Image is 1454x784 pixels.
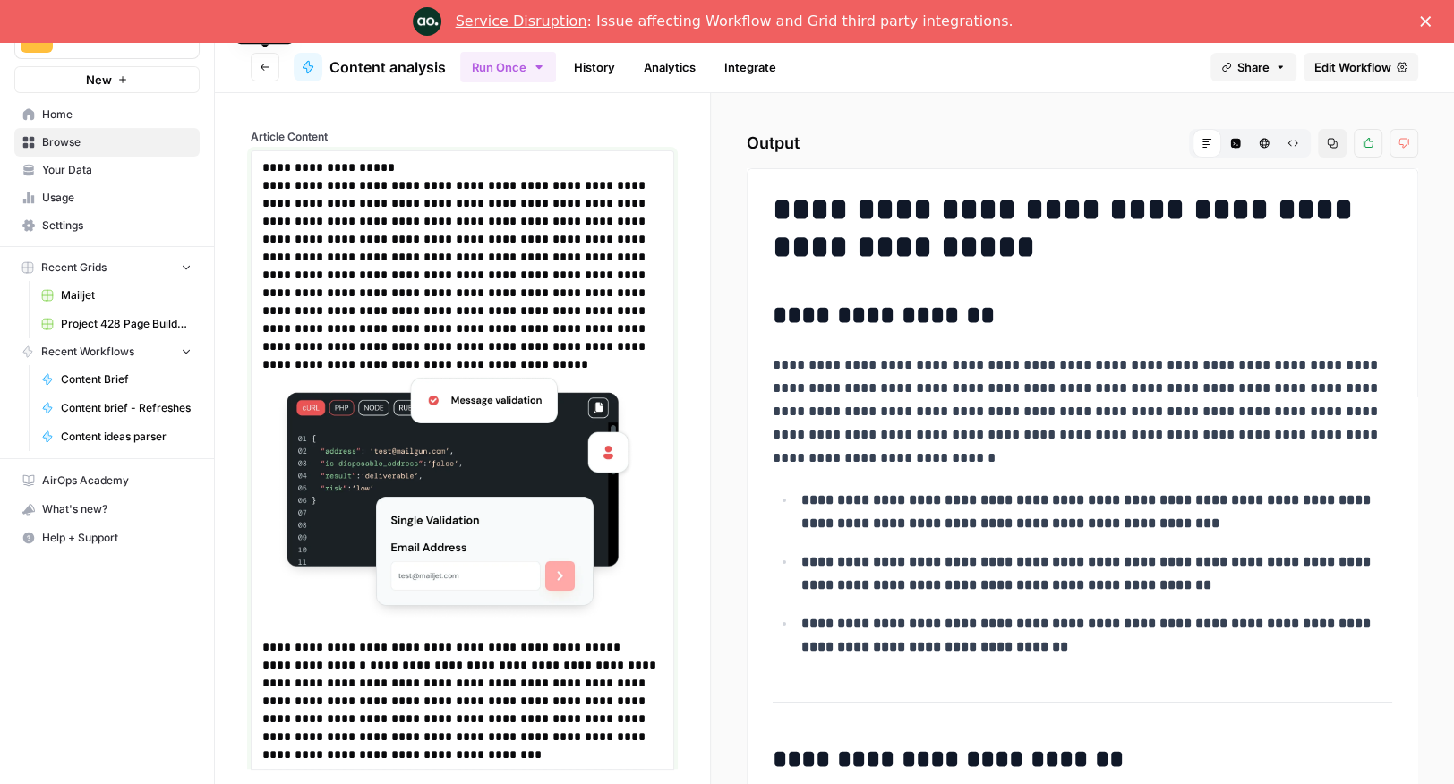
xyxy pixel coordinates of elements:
[42,530,192,546] span: Help + Support
[14,211,200,240] a: Settings
[14,524,200,552] button: Help + Support
[42,190,192,206] span: Usage
[41,260,107,276] span: Recent Grids
[61,287,192,303] span: Mailjet
[14,100,200,129] a: Home
[42,217,192,234] span: Settings
[33,394,200,422] a: Content brief - Refreshes
[33,281,200,310] a: Mailjet
[1420,16,1438,27] div: Close
[329,56,446,78] span: Content analysis
[14,183,200,212] a: Usage
[33,422,200,451] a: Content ideas parser
[294,53,446,81] a: Content analysis
[14,254,200,281] button: Recent Grids
[61,429,192,445] span: Content ideas parser
[1314,58,1391,76] span: Edit Workflow
[456,13,587,30] a: Service Disruption
[251,129,674,145] label: Article Content
[41,344,134,360] span: Recent Workflows
[1304,53,1418,81] a: Edit Workflow
[33,310,200,338] a: Project 428 Page Builder Tracker (NEW)
[633,53,706,81] a: Analytics
[747,129,1418,158] h2: Output
[42,473,192,489] span: AirOps Academy
[61,400,192,416] span: Content brief - Refreshes
[413,7,441,36] img: Profile image for Engineering
[14,66,200,93] button: New
[15,496,199,523] div: What's new?
[456,13,1014,30] div: : Issue affecting Workflow and Grid third party integrations.
[563,53,626,81] a: History
[1237,58,1270,76] span: Share
[86,71,112,89] span: New
[42,162,192,178] span: Your Data
[61,316,192,332] span: Project 428 Page Builder Tracker (NEW)
[14,466,200,495] a: AirOps Academy
[460,52,556,82] button: Run Once
[33,365,200,394] a: Content Brief
[42,134,192,150] span: Browse
[14,128,200,157] a: Browse
[61,371,192,388] span: Content Brief
[14,156,200,184] a: Your Data
[714,53,787,81] a: Integrate
[1210,53,1296,81] button: Share
[14,495,200,524] button: What's new?
[42,107,192,123] span: Home
[14,338,200,365] button: Recent Workflows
